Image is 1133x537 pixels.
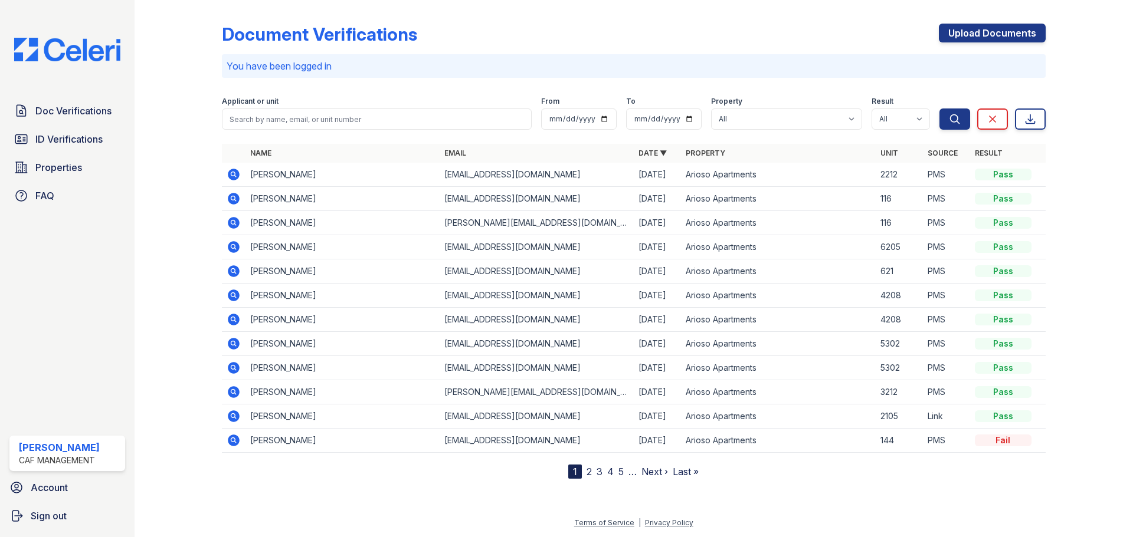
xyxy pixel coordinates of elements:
[923,308,970,332] td: PMS
[638,518,641,527] div: |
[9,156,125,179] a: Properties
[928,149,958,157] a: Source
[880,149,898,157] a: Unit
[876,284,923,308] td: 4208
[975,265,1032,277] div: Pass
[9,99,125,123] a: Doc Verifications
[681,429,875,453] td: Arioso Apartments
[975,289,1032,301] div: Pass
[245,187,440,211] td: [PERSON_NAME]
[645,518,693,527] a: Privacy Policy
[31,509,67,523] span: Sign out
[681,259,875,284] td: Arioso Apartments
[245,356,440,380] td: [PERSON_NAME]
[222,108,532,130] input: Search by name, email, or unit number
[35,160,82,174] span: Properties
[5,476,130,499] a: Account
[634,332,681,356] td: [DATE]
[681,332,875,356] td: Arioso Apartments
[19,440,100,454] div: [PERSON_NAME]
[5,504,130,528] button: Sign out
[9,184,125,207] a: FAQ
[245,380,440,404] td: [PERSON_NAME]
[440,404,634,429] td: [EMAIL_ADDRESS][DOMAIN_NAME]
[681,356,875,380] td: Arioso Apartments
[681,187,875,211] td: Arioso Apartments
[923,211,970,235] td: PMS
[975,193,1032,205] div: Pass
[440,308,634,332] td: [EMAIL_ADDRESS][DOMAIN_NAME]
[872,97,893,106] label: Result
[9,127,125,151] a: ID Verifications
[876,235,923,259] td: 6205
[939,24,1046,42] a: Upload Documents
[876,259,923,284] td: 621
[876,308,923,332] td: 4208
[440,356,634,380] td: [EMAIL_ADDRESS][DOMAIN_NAME]
[634,284,681,308] td: [DATE]
[19,454,100,466] div: CAF Management
[250,149,271,157] a: Name
[634,429,681,453] td: [DATE]
[634,308,681,332] td: [DATE]
[440,235,634,259] td: [EMAIL_ADDRESS][DOMAIN_NAME]
[876,404,923,429] td: 2105
[923,332,970,356] td: PMS
[568,464,582,479] div: 1
[923,187,970,211] td: PMS
[876,187,923,211] td: 116
[681,308,875,332] td: Arioso Apartments
[607,466,614,477] a: 4
[634,235,681,259] td: [DATE]
[876,332,923,356] td: 5302
[876,380,923,404] td: 3212
[681,284,875,308] td: Arioso Apartments
[975,386,1032,398] div: Pass
[587,466,592,477] a: 2
[975,434,1032,446] div: Fail
[440,187,634,211] td: [EMAIL_ADDRESS][DOMAIN_NAME]
[245,211,440,235] td: [PERSON_NAME]
[245,163,440,187] td: [PERSON_NAME]
[440,380,634,404] td: [PERSON_NAME][EMAIL_ADDRESS][DOMAIN_NAME]
[681,163,875,187] td: Arioso Apartments
[440,163,634,187] td: [EMAIL_ADDRESS][DOMAIN_NAME]
[681,211,875,235] td: Arioso Apartments
[245,284,440,308] td: [PERSON_NAME]
[634,187,681,211] td: [DATE]
[440,429,634,453] td: [EMAIL_ADDRESS][DOMAIN_NAME]
[681,404,875,429] td: Arioso Apartments
[975,314,1032,325] div: Pass
[975,410,1032,422] div: Pass
[686,149,725,157] a: Property
[681,380,875,404] td: Arioso Apartments
[975,149,1003,157] a: Result
[638,149,667,157] a: Date ▼
[923,163,970,187] td: PMS
[876,356,923,380] td: 5302
[440,259,634,284] td: [EMAIL_ADDRESS][DOMAIN_NAME]
[35,104,112,118] span: Doc Verifications
[245,235,440,259] td: [PERSON_NAME]
[222,24,417,45] div: Document Verifications
[597,466,602,477] a: 3
[245,332,440,356] td: [PERSON_NAME]
[876,163,923,187] td: 2212
[5,38,130,61] img: CE_Logo_Blue-a8612792a0a2168367f1c8372b55b34899dd931a85d93a1a3d3e32e68fde9ad4.png
[923,284,970,308] td: PMS
[574,518,634,527] a: Terms of Service
[975,241,1032,253] div: Pass
[681,235,875,259] td: Arioso Apartments
[628,464,637,479] span: …
[440,284,634,308] td: [EMAIL_ADDRESS][DOMAIN_NAME]
[673,466,699,477] a: Last »
[634,356,681,380] td: [DATE]
[975,338,1032,350] div: Pass
[440,332,634,356] td: [EMAIL_ADDRESS][DOMAIN_NAME]
[634,259,681,284] td: [DATE]
[444,149,466,157] a: Email
[35,189,54,203] span: FAQ
[634,380,681,404] td: [DATE]
[923,404,970,429] td: Link
[975,217,1032,229] div: Pass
